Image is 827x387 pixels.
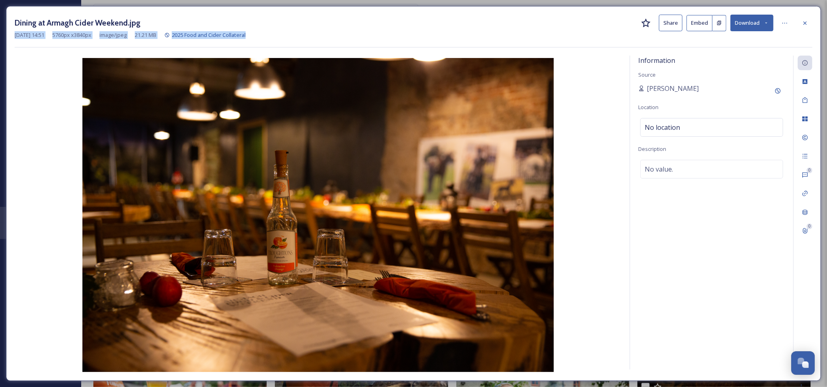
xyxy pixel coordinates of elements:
span: Source [638,71,656,78]
span: [DATE] 14:51 [15,31,44,39]
h3: Dining at Armagh Cider Weekend.jpg [15,17,140,29]
span: Information [638,56,675,65]
div: 0 [807,168,812,173]
span: No value. [645,164,673,174]
span: [PERSON_NAME] [647,84,699,93]
button: Open Chat [791,351,815,375]
span: 2025 Food and Cider Collateral [172,31,246,39]
div: 0 [807,224,812,229]
button: Download [730,15,773,31]
span: 21.21 MB [135,31,156,39]
img: Dining%20at%20Armagh%20Cider%20Weekend.jpg [15,58,622,372]
span: No location [645,123,680,132]
span: image/jpeg [99,31,127,39]
span: Location [638,103,659,111]
span: 5760 px x 3840 px [52,31,91,39]
span: Description [638,145,666,153]
button: Share [659,15,682,31]
button: Embed [687,15,713,31]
